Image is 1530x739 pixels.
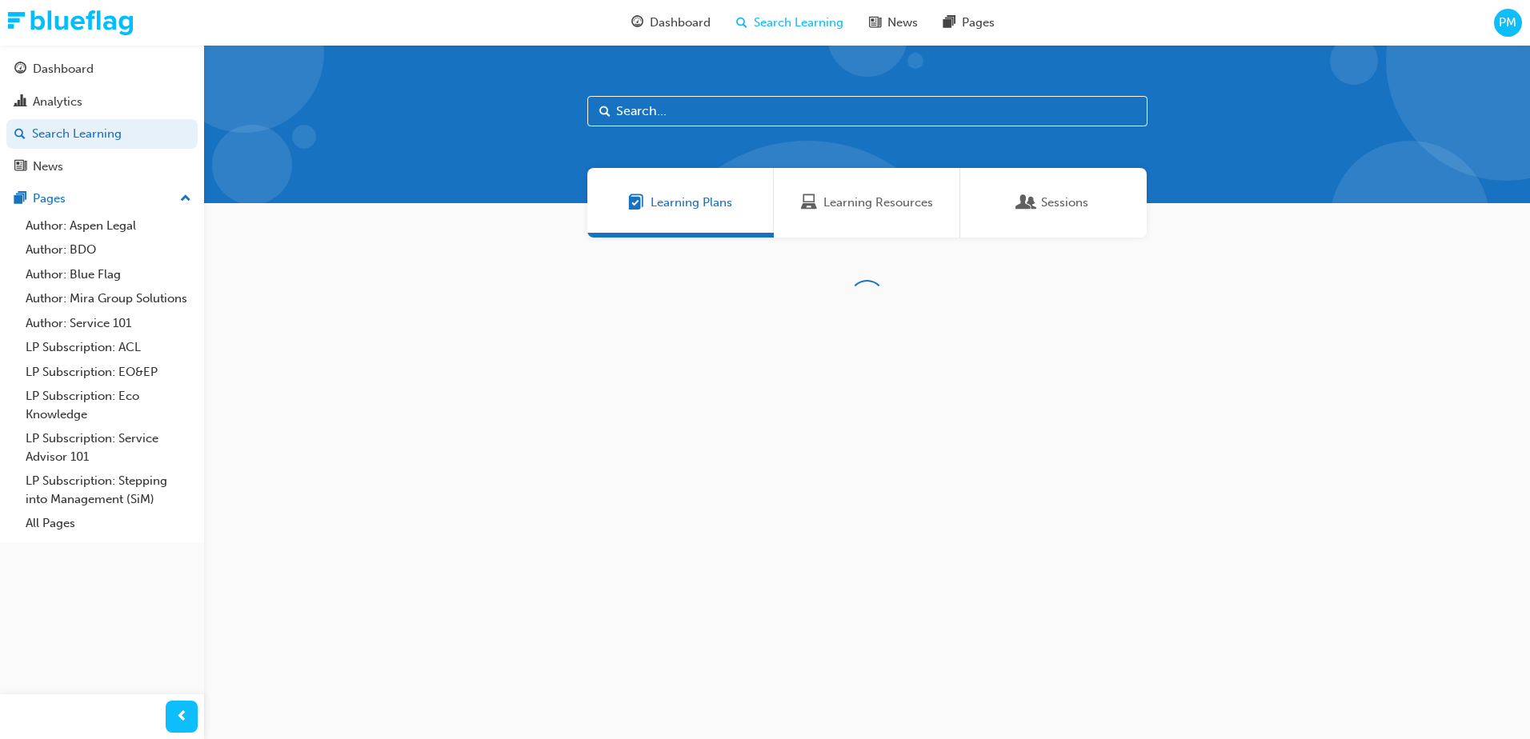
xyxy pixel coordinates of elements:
a: LP Subscription: ACL [19,335,198,360]
a: Author: Aspen Legal [19,214,198,238]
span: Dashboard [650,14,711,32]
span: News [887,14,918,32]
a: Search Learning [6,119,198,149]
span: Learning Plans [628,194,644,212]
a: Learning ResourcesLearning Resources [774,168,960,238]
a: guage-iconDashboard [619,6,723,39]
a: Learning PlansLearning Plans [587,168,774,238]
a: Author: Service 101 [19,311,198,336]
a: Author: BDO [19,238,198,262]
div: Analytics [33,93,82,111]
span: Sessions [1019,194,1035,212]
span: news-icon [869,13,881,33]
a: Analytics [6,87,198,117]
button: PM [1494,9,1522,37]
span: prev-icon [176,707,188,727]
a: LP Subscription: Eco Knowledge [19,384,198,426]
a: news-iconNews [856,6,931,39]
span: Search Learning [754,14,843,32]
span: up-icon [180,189,191,210]
span: Search [599,102,611,121]
a: Dashboard [6,54,198,84]
input: Search... [587,96,1147,126]
a: search-iconSearch Learning [723,6,856,39]
span: guage-icon [631,13,643,33]
div: Dashboard [33,60,94,78]
span: pages-icon [14,192,26,206]
a: LP Subscription: Stepping into Management (SiM) [19,469,198,511]
span: chart-icon [14,95,26,110]
a: News [6,152,198,182]
a: Author: Blue Flag [19,262,198,287]
a: Author: Mira Group Solutions [19,286,198,311]
span: Sessions [1041,194,1088,212]
img: Trak [8,10,133,35]
span: guage-icon [14,62,26,77]
a: LP Subscription: EO&EP [19,360,198,385]
span: Learning Resources [801,194,817,212]
a: LP Subscription: Service Advisor 101 [19,426,198,469]
span: PM [1499,14,1516,32]
a: All Pages [19,511,198,536]
div: Pages [33,190,66,208]
span: news-icon [14,160,26,174]
button: DashboardAnalyticsSearch LearningNews [6,51,198,184]
span: Pages [962,14,995,32]
button: Pages [6,184,198,214]
span: Learning Resources [823,194,933,212]
div: News [33,158,63,176]
span: search-icon [736,13,747,33]
span: pages-icon [943,13,955,33]
a: SessionsSessions [960,168,1147,238]
a: pages-iconPages [931,6,1007,39]
span: search-icon [14,127,26,142]
span: Learning Plans [651,194,732,212]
